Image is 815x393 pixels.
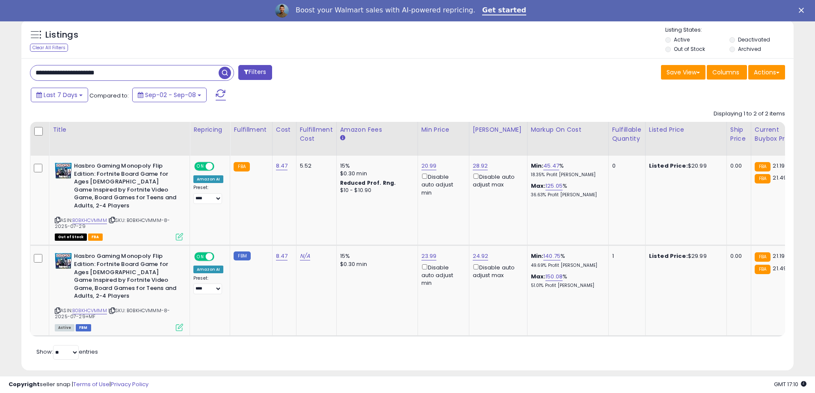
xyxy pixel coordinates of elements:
[531,283,602,289] p: 51.01% Profit [PERSON_NAME]
[76,324,91,331] span: FBM
[773,162,785,170] span: 21.19
[111,380,148,388] a: Privacy Policy
[730,252,744,260] div: 0.00
[543,162,559,170] a: 45.47
[531,162,602,178] div: %
[340,134,345,142] small: Amazon Fees.
[545,182,563,190] a: 125.05
[421,162,437,170] a: 20.99
[55,324,74,331] span: All listings currently available for purchase on Amazon
[707,65,747,80] button: Columns
[531,172,602,178] p: 18.35% Profit [PERSON_NAME]
[195,163,206,170] span: ON
[649,252,720,260] div: $29.99
[531,263,602,269] p: 49.69% Profit [PERSON_NAME]
[531,252,544,260] b: Min:
[531,272,546,281] b: Max:
[543,252,560,260] a: 140.75
[755,252,771,262] small: FBA
[755,162,771,171] small: FBA
[473,162,488,170] a: 28.92
[773,174,787,182] span: 21.49
[74,162,178,212] b: Hasbro Gaming Monopoly Flip Edition: Fortnite Board Game for Ages [DEMOGRAPHIC_DATA] Game Inspire...
[45,29,78,41] h5: Listings
[421,263,462,287] div: Disable auto adjust min
[55,233,87,241] span: All listings that are currently out of stock and unavailable for purchase on Amazon
[234,125,268,134] div: Fulfillment
[531,273,602,289] div: %
[340,170,411,177] div: $0.30 min
[72,217,107,224] a: B0BKHCVMMM
[340,179,396,186] b: Reduced Prof. Rng.
[55,252,183,330] div: ASIN:
[9,380,40,388] strong: Copyright
[213,253,227,260] span: OFF
[421,172,462,197] div: Disable auto adjust min
[74,252,178,302] b: Hasbro Gaming Monopoly Flip Edition: Fortnite Board Game for Ages [DEMOGRAPHIC_DATA] Game Inspire...
[340,187,411,194] div: $10 - $10.90
[300,125,333,143] div: Fulfillment Cost
[531,192,602,198] p: 36.63% Profit [PERSON_NAME]
[661,65,705,80] button: Save View
[9,381,148,389] div: seller snap | |
[473,252,489,260] a: 24.92
[89,92,129,100] span: Compared to:
[738,45,761,53] label: Archived
[674,36,690,43] label: Active
[712,68,739,77] span: Columns
[649,125,723,134] div: Listed Price
[612,125,642,143] div: Fulfillable Quantity
[132,88,207,102] button: Sep-02 - Sep-08
[473,172,521,189] div: Disable auto adjust max
[340,125,414,134] div: Amazon Fees
[340,252,411,260] div: 15%
[193,185,223,204] div: Preset:
[799,8,807,13] div: Close
[53,125,186,134] div: Title
[193,275,223,295] div: Preset:
[748,65,785,80] button: Actions
[55,217,170,230] span: | SKU: B0BKHCVMMM-8-2025-07-29
[755,174,771,183] small: FBA
[473,263,521,279] div: Disable auto adjust max
[340,162,411,170] div: 15%
[730,125,747,143] div: Ship Price
[36,348,98,356] span: Show: entries
[674,45,705,53] label: Out of Stock
[31,88,88,102] button: Last 7 Days
[730,162,744,170] div: 0.00
[649,162,688,170] b: Listed Price:
[545,272,563,281] a: 150.08
[473,125,524,134] div: [PERSON_NAME]
[755,265,771,274] small: FBA
[482,6,526,15] a: Get started
[755,125,799,143] div: Current Buybox Price
[55,252,72,269] img: 51yrOlWAaAL._SL40_.jpg
[649,162,720,170] div: $20.99
[612,162,639,170] div: 0
[421,252,437,260] a: 23.99
[275,4,289,18] img: Profile image for Adrian
[714,110,785,118] div: Displaying 1 to 2 of 2 items
[531,182,546,190] b: Max:
[30,44,68,52] div: Clear All Filters
[55,162,183,239] div: ASIN:
[276,125,293,134] div: Cost
[340,260,411,268] div: $0.30 min
[193,266,223,273] div: Amazon AI
[531,182,602,198] div: %
[213,163,227,170] span: OFF
[238,65,272,80] button: Filters
[527,122,608,156] th: The percentage added to the cost of goods (COGS) that forms the calculator for Min & Max prices.
[774,380,806,388] span: 2025-09-17 17:10 GMT
[72,307,107,314] a: B0BKHCVMMM
[421,125,465,134] div: Min Price
[193,175,223,183] div: Amazon AI
[773,264,787,272] span: 21.49
[300,252,310,260] a: N/A
[276,162,288,170] a: 8.47
[195,253,206,260] span: ON
[73,380,110,388] a: Terms of Use
[296,6,475,15] div: Boost your Walmart sales with AI-powered repricing.
[55,162,72,179] img: 51yrOlWAaAL._SL40_.jpg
